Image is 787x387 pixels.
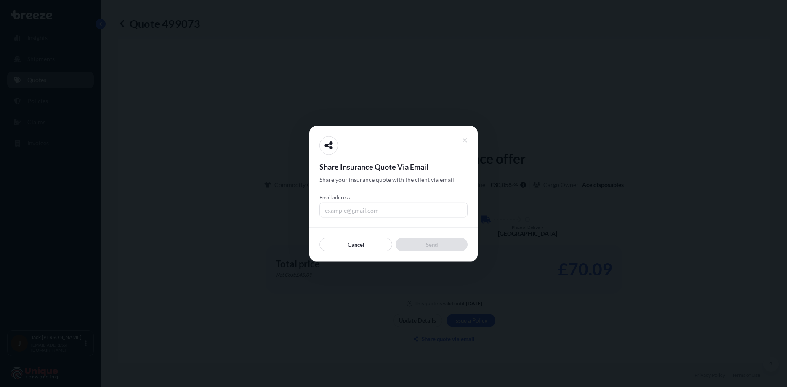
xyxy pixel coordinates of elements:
span: Email address [319,194,468,200]
p: Cancel [348,240,364,248]
button: Send [396,238,468,251]
p: Send [426,240,438,248]
input: example@gmail.com [319,202,468,217]
span: Share your insurance quote with the client via email [319,175,454,184]
button: Cancel [319,238,392,251]
span: Share Insurance Quote Via Email [319,161,468,171]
